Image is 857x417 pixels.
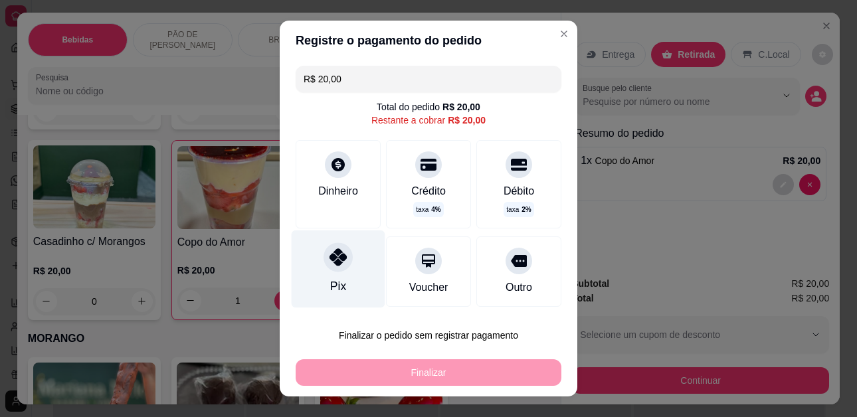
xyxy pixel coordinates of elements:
[442,100,480,114] div: R$ 20,00
[377,100,480,114] div: Total do pedido
[416,205,440,214] p: taxa
[304,66,553,92] input: Ex.: hambúrguer de cordeiro
[448,114,486,127] div: R$ 20,00
[330,278,346,295] div: Pix
[409,280,448,295] div: Voucher
[553,23,575,44] button: Close
[522,205,531,214] span: 2 %
[431,205,440,214] span: 4 %
[506,205,531,214] p: taxa
[280,21,577,60] header: Registre o pagamento do pedido
[371,114,486,127] div: Restante a cobrar
[318,183,358,199] div: Dinheiro
[296,322,561,349] button: Finalizar o pedido sem registrar pagamento
[411,183,446,199] div: Crédito
[506,280,532,295] div: Outro
[504,183,534,199] div: Débito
